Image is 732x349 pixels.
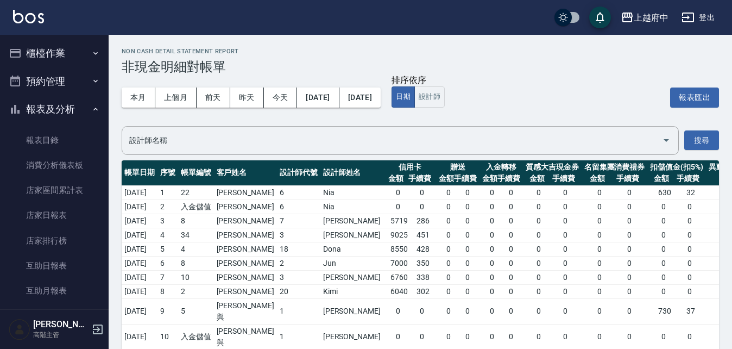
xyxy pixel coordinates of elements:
[214,284,277,298] td: [PERSON_NAME]
[320,160,383,186] th: 設計師姓名
[661,215,666,227] span: 0
[537,201,541,213] span: 0
[490,286,494,297] span: 0
[320,298,383,324] td: [PERSON_NAME]
[465,187,470,198] span: 0
[339,88,381,108] button: [DATE]
[465,286,470,297] span: 0
[420,331,424,342] span: 0
[178,160,214,186] th: 帳單編號
[417,286,430,297] span: 302
[563,187,567,198] span: 0
[178,284,214,298] td: 2
[597,258,602,269] span: 0
[277,228,320,242] td: 3
[446,201,451,213] span: 0
[390,286,408,297] span: 6040
[33,319,89,330] h5: [PERSON_NAME]
[563,215,567,227] span: 0
[589,7,611,28] button: save
[661,258,666,269] span: 0
[197,88,230,108] button: 前天
[597,229,602,241] span: 0
[277,256,320,270] td: 2
[537,215,541,227] span: 0
[684,130,719,151] button: 搜尋
[537,331,541,342] span: 0
[214,214,277,228] td: [PERSON_NAME]
[214,242,277,256] td: [PERSON_NAME]
[396,201,400,213] span: 0
[33,330,89,340] p: 高階主管
[526,161,579,173] span: 質感大吉現金券
[597,331,602,342] span: 0
[277,200,320,214] td: 6
[509,215,513,227] span: 0
[178,256,214,270] td: 8
[439,173,454,184] span: 金額
[465,331,470,342] span: 0
[157,185,178,200] td: 1
[439,161,477,173] span: 贈送
[320,214,383,228] td: [PERSON_NAME]
[687,229,692,241] span: 0
[417,258,430,269] span: 350
[157,298,178,324] td: 9
[537,286,541,297] span: 0
[563,258,567,269] span: 0
[563,229,567,241] span: 0
[490,331,494,342] span: 0
[529,173,545,184] span: 金額
[420,306,424,317] span: 0
[627,331,632,342] span: 0
[277,270,320,284] td: 3
[214,160,277,186] th: 客戶姓名
[509,272,513,283] span: 0
[122,200,157,214] td: [DATE]
[157,270,178,284] td: 7
[482,173,497,184] span: 金額
[4,95,104,123] button: 報表及分析
[563,244,567,255] span: 0
[627,306,632,317] span: 0
[465,229,470,241] span: 0
[490,229,494,241] span: 0
[490,272,494,283] span: 0
[277,284,320,298] td: 20
[627,215,632,227] span: 0
[490,215,494,227] span: 0
[214,256,277,270] td: [PERSON_NAME]
[537,244,541,255] span: 0
[490,306,494,317] span: 0
[597,244,602,255] span: 0
[396,331,400,342] span: 0
[122,284,157,298] td: [DATE]
[214,228,277,242] td: [PERSON_NAME]
[320,284,383,298] td: Kimi
[465,244,470,255] span: 0
[446,331,451,342] span: 0
[661,272,666,283] span: 0
[122,228,157,242] td: [DATE]
[465,272,470,283] span: 0
[390,215,408,227] span: 5719
[537,258,541,269] span: 0
[537,229,541,241] span: 0
[563,201,567,213] span: 0
[4,67,104,96] button: 預約管理
[214,200,277,214] td: [PERSON_NAME]
[446,229,451,241] span: 0
[454,173,477,184] span: 手續費
[9,319,30,340] img: Person
[155,88,197,108] button: 上個月
[320,256,383,270] td: Jun
[446,215,451,227] span: 0
[178,200,214,214] td: 入金儲值
[277,214,320,228] td: 7
[627,258,632,269] span: 0
[563,331,567,342] span: 0
[597,187,602,198] span: 0
[687,215,692,227] span: 0
[122,59,719,74] h3: 非現金明細對帳單
[552,173,575,184] span: 手續費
